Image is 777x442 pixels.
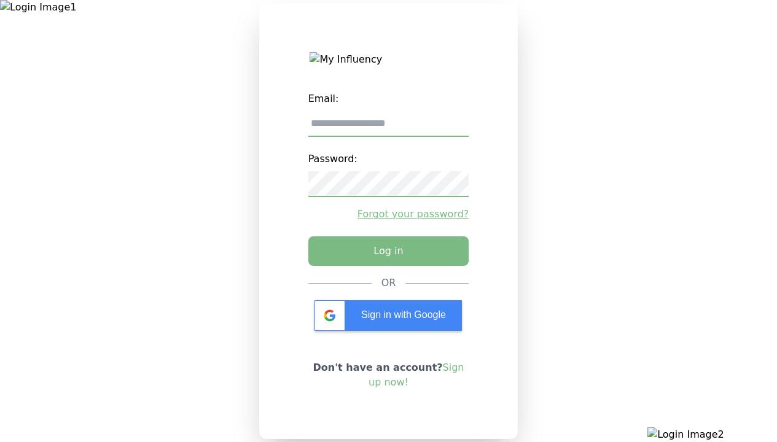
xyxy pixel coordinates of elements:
[310,52,467,67] img: My Influency
[308,236,469,266] button: Log in
[381,276,396,290] div: OR
[647,427,777,442] img: Login Image2
[314,300,462,331] div: Sign in with Google
[308,87,469,111] label: Email:
[361,309,446,320] span: Sign in with Google
[308,147,469,171] label: Password:
[308,360,469,390] p: Don't have an account?
[308,207,469,222] a: Forgot your password?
